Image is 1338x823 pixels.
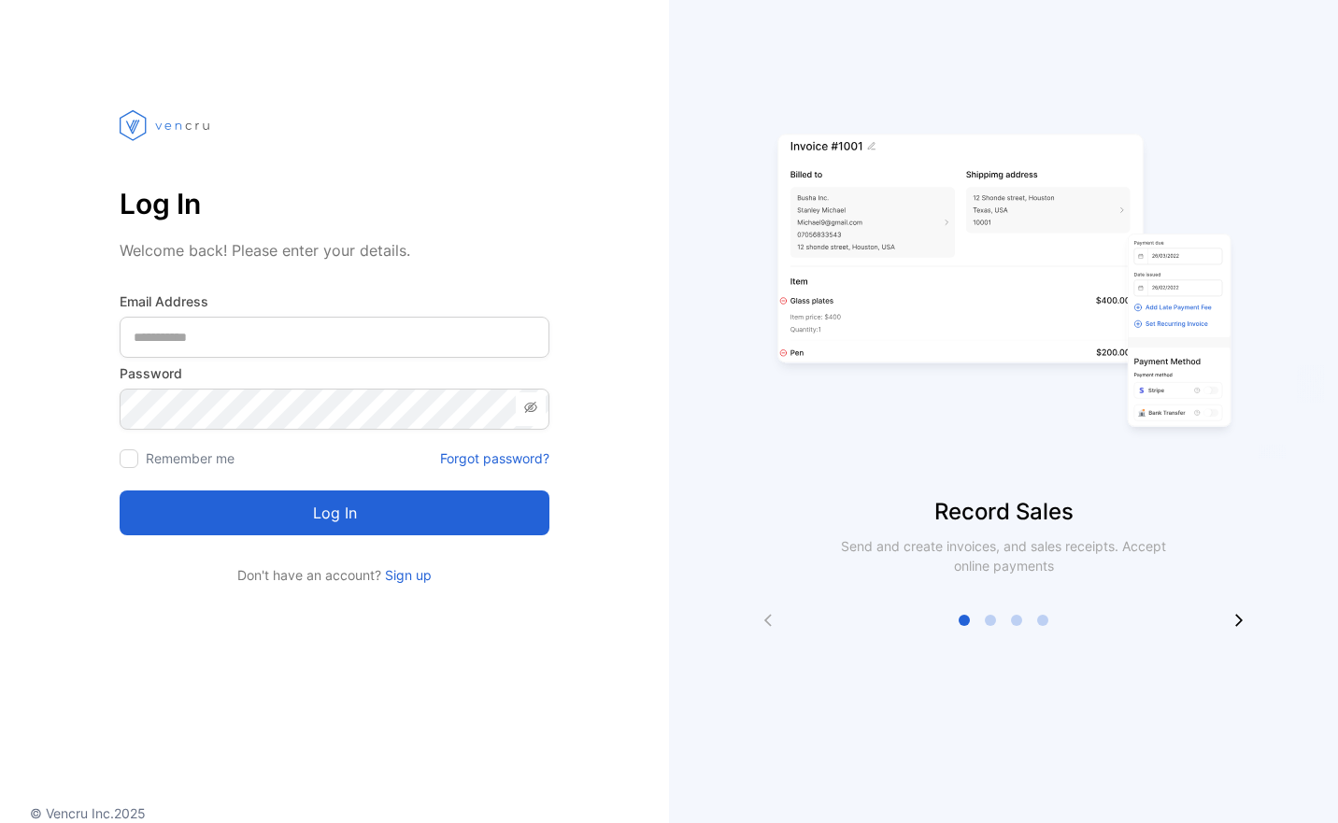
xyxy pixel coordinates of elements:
[120,291,549,311] label: Email Address
[770,75,1237,495] img: slider image
[120,363,549,383] label: Password
[120,181,549,226] p: Log In
[120,565,549,585] p: Don't have an account?
[120,239,549,262] p: Welcome back! Please enter your details.
[440,448,549,468] a: Forgot password?
[381,567,432,583] a: Sign up
[120,490,549,535] button: Log in
[669,495,1338,529] p: Record Sales
[146,450,235,466] label: Remember me
[824,536,1183,575] p: Send and create invoices, and sales receipts. Accept online payments
[120,75,213,176] img: vencru logo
